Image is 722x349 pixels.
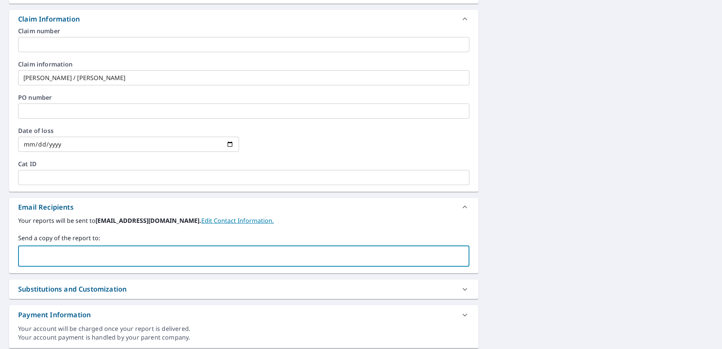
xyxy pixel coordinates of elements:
[18,324,469,333] div: Your account will be charged once your report is delivered.
[18,233,469,242] label: Send a copy of the report to:
[18,216,469,225] label: Your reports will be sent to
[18,14,80,24] div: Claim Information
[18,202,74,212] div: Email Recipients
[18,28,469,34] label: Claim number
[18,310,91,320] div: Payment Information
[201,216,274,225] a: EditContactInfo
[18,94,469,100] label: PO number
[18,333,469,342] div: Your account payment is handled by your parent company.
[9,280,478,299] div: Substitutions and Customization
[18,128,239,134] label: Date of loss
[18,284,127,294] div: Substitutions and Customization
[9,198,478,216] div: Email Recipients
[18,61,469,67] label: Claim information
[9,10,478,28] div: Claim Information
[18,161,469,167] label: Cat ID
[96,216,201,225] b: [EMAIL_ADDRESS][DOMAIN_NAME].
[9,305,478,324] div: Payment Information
